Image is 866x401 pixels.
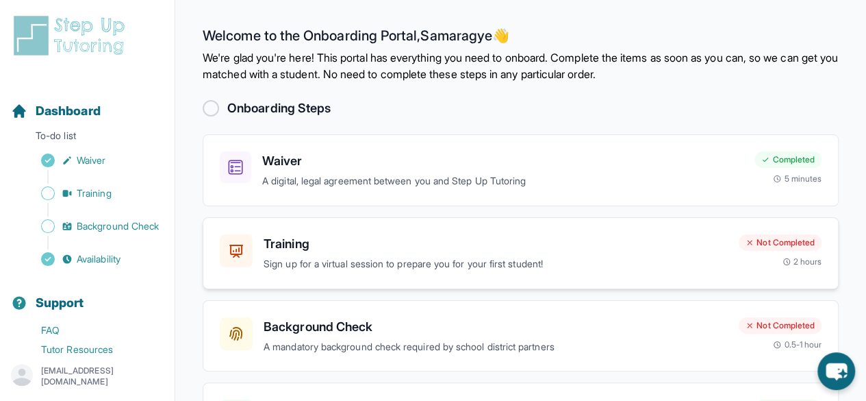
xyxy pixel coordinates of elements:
[264,339,728,355] p: A mandatory background check required by school district partners
[203,217,839,289] a: TrainingSign up for a virtual session to prepare you for your first student!Not Completed2 hours
[5,80,169,126] button: Dashboard
[203,49,839,82] p: We're glad you're here! This portal has everything you need to onboard. Complete the items as soo...
[262,173,743,189] p: A digital, legal agreement between you and Step Up Tutoring
[773,339,822,350] div: 0.5-1 hour
[739,234,822,251] div: Not Completed
[36,101,101,121] span: Dashboard
[782,256,822,267] div: 2 hours
[5,129,169,148] p: To-do list
[77,219,159,233] span: Background Check
[41,365,164,387] p: [EMAIL_ADDRESS][DOMAIN_NAME]
[11,250,175,269] a: Availability
[817,352,855,390] button: chat-button
[264,234,728,254] h3: Training
[203,134,839,206] a: WaiverA digital, legal agreement between you and Step Up TutoringCompleted5 minutes
[11,184,175,203] a: Training
[754,151,822,168] div: Completed
[11,321,175,340] a: FAQ
[11,151,175,170] a: Waiver
[773,173,822,184] div: 5 minutes
[11,364,164,389] button: [EMAIL_ADDRESS][DOMAIN_NAME]
[227,99,331,118] h2: Onboarding Steps
[11,217,175,236] a: Background Check
[739,317,822,334] div: Not Completed
[203,27,839,49] h2: Welcome to the Onboarding Portal, Samaragye 👋
[5,271,169,318] button: Support
[264,256,728,272] p: Sign up for a virtual session to prepare you for your first student!
[11,14,133,58] img: logo
[77,252,120,266] span: Availability
[77,186,112,200] span: Training
[77,154,105,167] span: Waiver
[262,151,743,171] h3: Waiver
[11,340,175,359] a: Tutor Resources
[264,317,728,337] h3: Background Check
[203,300,839,372] a: Background CheckA mandatory background check required by school district partnersNot Completed0.5...
[36,293,84,313] span: Support
[11,101,101,121] a: Dashboard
